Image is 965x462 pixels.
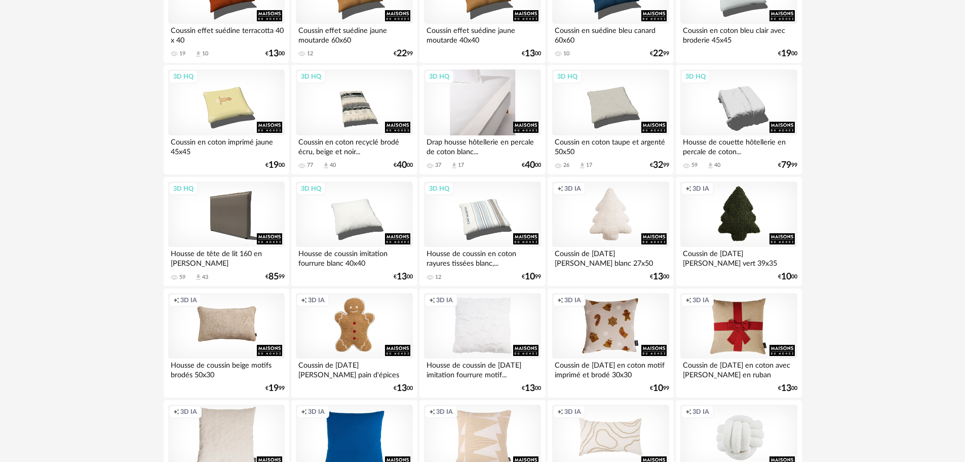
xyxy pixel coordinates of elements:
[680,247,797,267] div: Coussin de [DATE][PERSON_NAME] vert 39x35
[173,296,179,304] span: Creation icon
[586,162,592,169] div: 17
[525,273,535,280] span: 10
[308,296,325,304] span: 3D IA
[419,289,545,398] a: Creation icon 3D IA Housse de coussin de [DATE] imitation fourrure motif... €1300
[296,24,412,44] div: Coussin effet suédine jaune moutarde 60x60
[685,408,691,416] span: Creation icon
[322,162,330,169] span: Download icon
[164,289,289,398] a: Creation icon 3D IA Housse de coussin beige motifs brodés 50x30 €1999
[778,273,797,280] div: € 00
[680,359,797,379] div: Coussin de [DATE] en coton avec [PERSON_NAME] en ruban
[557,408,563,416] span: Creation icon
[778,162,797,169] div: € 99
[680,24,797,44] div: Coussin en coton bleu clair avec broderie 45x45
[169,182,198,195] div: 3D HQ
[202,50,208,57] div: 10
[436,296,453,304] span: 3D IA
[525,162,535,169] span: 40
[168,135,285,156] div: Coussin en coton imprimé jaune 45x45
[296,70,326,83] div: 3D HQ
[778,385,797,392] div: € 00
[268,50,279,57] span: 13
[265,162,285,169] div: € 00
[301,408,307,416] span: Creation icon
[195,273,202,281] span: Download icon
[676,65,801,174] a: 3D HQ Housse de couette hôtellerie en percale de coton... 59 Download icon 40 €7999
[781,273,791,280] span: 10
[169,70,198,83] div: 3D HQ
[653,50,663,57] span: 22
[552,247,669,267] div: Coussin de [DATE][PERSON_NAME] blanc 27x50
[781,162,791,169] span: 79
[548,65,673,174] a: 3D HQ Coussin en coton taupe et argenté 50x50 26 Download icon 17 €3299
[458,162,464,169] div: 17
[296,135,412,156] div: Coussin en coton recyclé brodé écru, beige et noir...
[397,273,407,280] span: 13
[435,274,441,281] div: 12
[714,162,720,169] div: 40
[525,385,535,392] span: 13
[265,273,285,280] div: € 99
[681,70,710,83] div: 3D HQ
[450,162,458,169] span: Download icon
[429,296,435,304] span: Creation icon
[268,385,279,392] span: 19
[301,296,307,304] span: Creation icon
[429,408,435,416] span: Creation icon
[650,162,669,169] div: € 99
[179,274,185,281] div: 59
[525,50,535,57] span: 13
[653,385,663,392] span: 10
[296,182,326,195] div: 3D HQ
[436,408,453,416] span: 3D IA
[394,162,413,169] div: € 00
[552,24,669,44] div: Coussin en suédine bleu canard 60x60
[179,50,185,57] div: 19
[557,296,563,304] span: Creation icon
[173,408,179,416] span: Creation icon
[164,65,289,174] a: 3D HQ Coussin en coton imprimé jaune 45x45 €1900
[268,162,279,169] span: 19
[548,177,673,287] a: Creation icon 3D IA Coussin de [DATE][PERSON_NAME] blanc 27x50 €1300
[564,185,581,193] span: 3D IA
[268,273,279,280] span: 85
[692,296,709,304] span: 3D IA
[692,185,709,193] span: 3D IA
[435,162,441,169] div: 37
[424,247,541,267] div: Housse de coussin en coton rayures tissées blanc,...
[397,385,407,392] span: 13
[424,70,454,83] div: 3D HQ
[291,177,417,287] a: 3D HQ Housse de coussin imitation fourrure blanc 40x40 €1300
[419,65,545,174] a: 3D HQ Drap housse hôtellerie en percale de coton blanc... 37 Download icon 17 €4000
[676,289,801,398] a: Creation icon 3D IA Coussin de [DATE] en coton avec [PERSON_NAME] en ruban €1300
[308,408,325,416] span: 3D IA
[676,177,801,287] a: Creation icon 3D IA Coussin de [DATE][PERSON_NAME] vert 39x35 €1000
[522,162,541,169] div: € 00
[394,385,413,392] div: € 00
[164,177,289,287] a: 3D HQ Housse de tête de lit 160 en [PERSON_NAME] 59 Download icon 43 €8599
[650,385,669,392] div: € 99
[296,247,412,267] div: Housse de coussin imitation fourrure blanc 40x40
[653,273,663,280] span: 13
[424,135,541,156] div: Drap housse hôtellerie en percale de coton blanc...
[522,273,541,280] div: € 99
[202,274,208,281] div: 43
[685,185,691,193] span: Creation icon
[265,385,285,392] div: € 99
[552,359,669,379] div: Coussin de [DATE] en coton motif imprimé et brodé 30x30
[707,162,714,169] span: Download icon
[781,50,791,57] span: 19
[397,50,407,57] span: 22
[781,385,791,392] span: 13
[296,359,412,379] div: Coussin de [DATE][PERSON_NAME] pain d'épices marron
[330,162,336,169] div: 40
[692,408,709,416] span: 3D IA
[691,162,698,169] div: 59
[424,359,541,379] div: Housse de coussin de [DATE] imitation fourrure motif...
[394,273,413,280] div: € 00
[650,50,669,57] div: € 99
[265,50,285,57] div: € 00
[394,50,413,57] div: € 99
[180,296,197,304] span: 3D IA
[180,408,197,416] span: 3D IA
